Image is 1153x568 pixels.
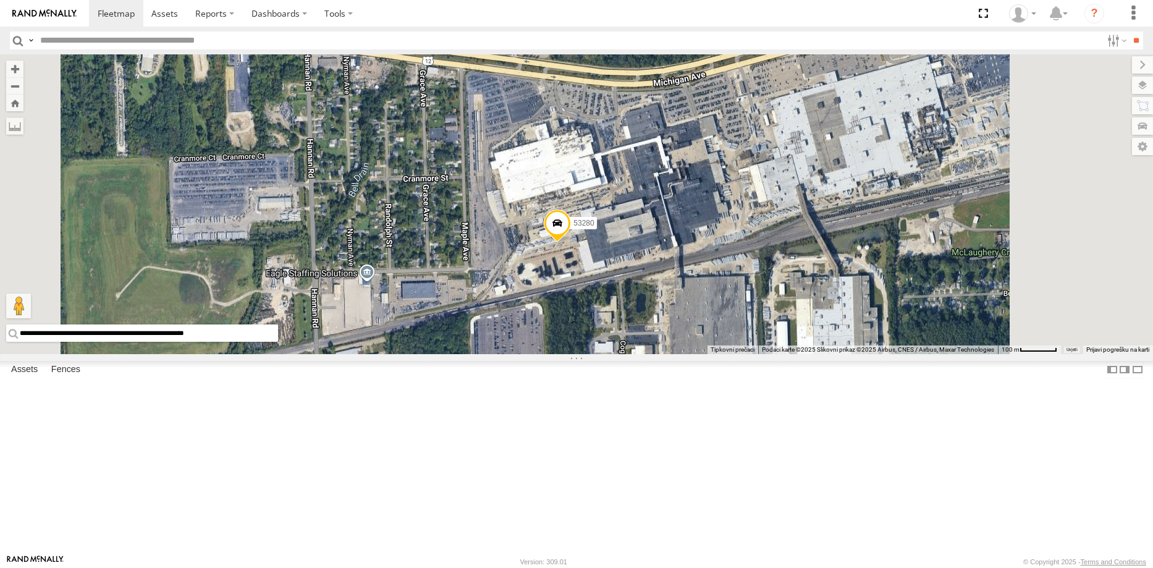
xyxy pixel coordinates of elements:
[1106,361,1118,379] label: Dock Summary Table to the Left
[6,294,31,318] button: Povucite Pegmana na kartu da biste otvorili Street View
[1066,347,1077,352] a: Uvjeti (otvara se u novoj kartici)
[573,219,594,227] span: 53280
[5,361,44,378] label: Assets
[1131,361,1144,379] label: Hide Summary Table
[998,345,1061,354] button: Mjerilo karte: 100 m naprema 57 piksela
[6,61,23,77] button: Zoom in
[7,556,64,568] a: Visit our Website
[1023,558,1146,566] div: © Copyright 2025 -
[26,32,36,49] label: Search Query
[762,346,994,353] span: Podaci karte ©2025 Slikovni prikaz ©2025 Airbus, CNES / Airbus, Maxar Technologies
[45,361,87,378] label: Fences
[1084,4,1104,23] i: ?
[1102,32,1129,49] label: Search Filter Options
[1005,4,1041,23] div: Miky Transport
[711,345,754,354] button: Tipkovni prečaci
[1132,138,1153,155] label: Map Settings
[6,95,23,111] button: Zoom Home
[6,117,23,135] label: Measure
[1118,361,1131,379] label: Dock Summary Table to the Right
[6,77,23,95] button: Zoom out
[1086,346,1149,353] a: Prijavi pogrešku na karti
[12,9,77,18] img: rand-logo.svg
[1002,346,1020,353] span: 100 m
[1081,558,1146,566] a: Terms and Conditions
[520,558,567,566] div: Version: 309.01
